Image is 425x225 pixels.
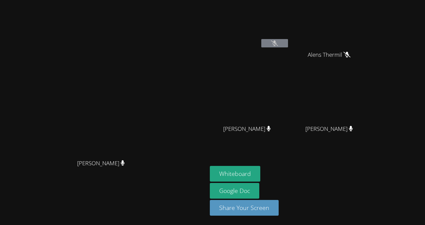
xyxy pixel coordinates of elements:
[223,124,271,134] span: [PERSON_NAME]
[308,50,350,60] span: Alens Thermil
[210,166,260,182] button: Whiteboard
[210,200,279,216] button: Share Your Screen
[305,124,353,134] span: [PERSON_NAME]
[210,183,259,199] a: Google Doc
[77,159,125,168] span: [PERSON_NAME]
